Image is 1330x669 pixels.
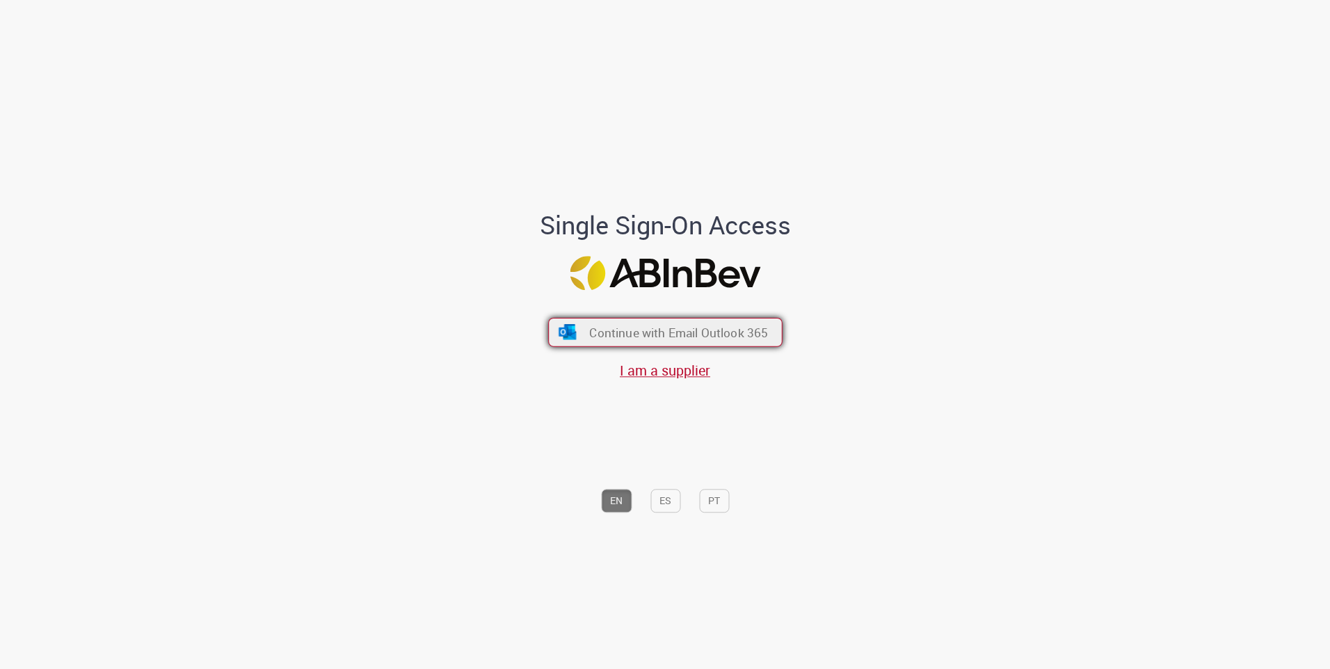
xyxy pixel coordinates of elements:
[699,489,729,513] button: PT
[620,362,710,380] a: I am a supplier
[472,212,858,240] h1: Single Sign-On Access
[548,318,783,347] button: ícone Azure/Microsoft 360 Continue with Email Outlook 365
[601,489,632,513] button: EN
[570,256,760,290] img: Logo ABInBev
[650,489,680,513] button: ES
[589,324,768,340] span: Continue with Email Outlook 365
[557,325,577,340] img: ícone Azure/Microsoft 360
